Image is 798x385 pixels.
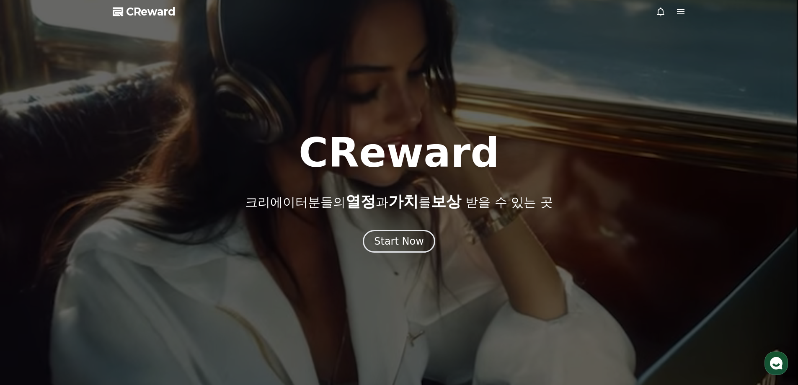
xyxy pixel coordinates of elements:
[346,193,376,210] span: 열정
[126,5,176,18] span: CReward
[55,266,108,287] a: 대화
[26,278,31,285] span: 홈
[108,266,161,287] a: 설정
[77,279,87,285] span: 대화
[388,193,418,210] span: 가치
[245,193,553,210] p: 크리에이터분들의 과 를 받을 수 있는 곳
[299,133,499,173] h1: CReward
[363,238,435,246] a: Start Now
[431,193,461,210] span: 보상
[113,5,176,18] a: CReward
[3,266,55,287] a: 홈
[374,235,424,248] div: Start Now
[363,230,435,253] button: Start Now
[129,278,139,285] span: 설정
